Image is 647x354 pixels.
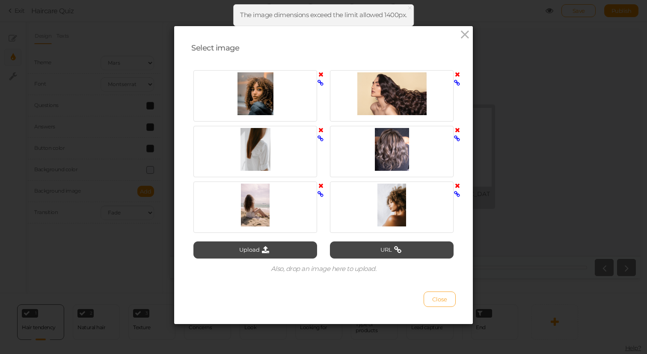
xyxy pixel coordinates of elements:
[255,160,322,176] div: [DEMOGRAPHIC_DATA]
[160,160,228,176] div: [DEMOGRAPHIC_DATA]
[180,49,291,62] div: What is your gender?
[432,296,447,303] span: Close
[193,241,317,259] button: Upload
[424,292,456,307] button: Close
[407,2,413,14] span: ×
[191,43,239,53] span: Select image
[271,265,377,273] span: Also, drop an image here to upload.
[330,241,454,259] button: URL
[240,11,407,19] span: The image dimensions exceed the limit allowed 1400px.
